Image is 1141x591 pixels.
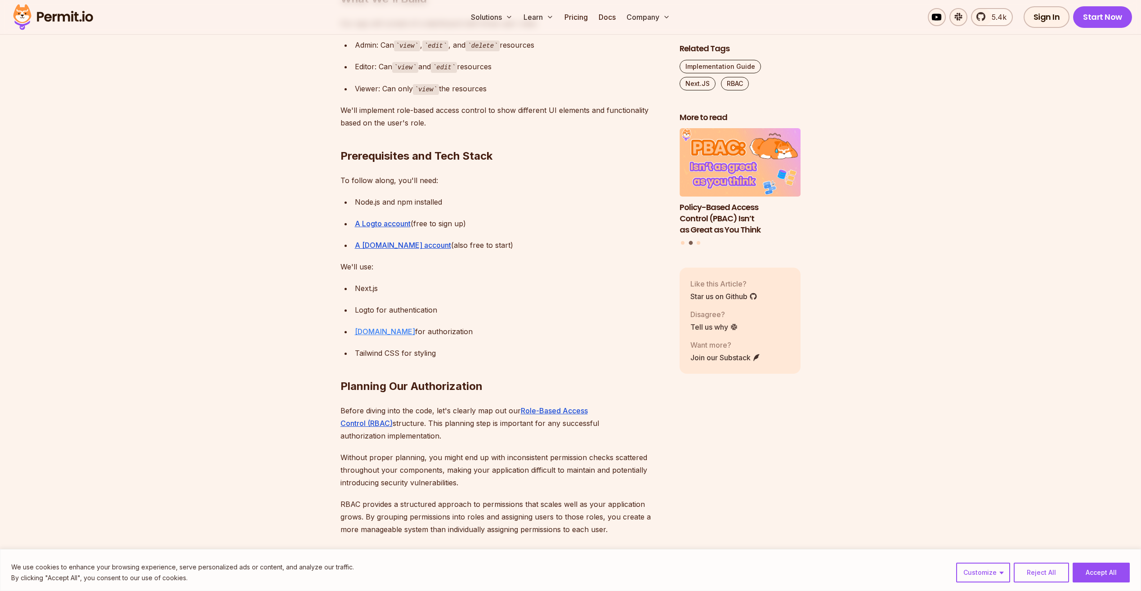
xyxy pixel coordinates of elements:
[413,84,439,95] code: view
[971,8,1013,26] a: 5.4k
[431,62,457,73] code: edit
[680,129,801,236] li: 2 of 3
[9,2,97,32] img: Permit logo
[394,40,420,51] code: view
[340,104,665,129] p: We'll implement role-based access control to show different UI elements and functionality based o...
[520,8,557,26] button: Learn
[680,129,801,246] div: Posts
[1024,6,1070,28] a: Sign In
[340,174,665,187] p: To follow along, you'll need:
[340,113,665,163] h2: Prerequisites and Tech Stack
[340,404,665,442] p: Before diving into the code, let's clearly map out our structure. This planning step is important...
[340,451,665,489] p: Without proper planning, you might end up with inconsistent permission checks scattered throughou...
[467,8,516,26] button: Solutions
[986,12,1007,22] span: 5.4k
[680,202,801,235] h3: Policy-Based Access Control (PBAC) Isn’t as Great as You Think
[355,327,415,336] a: [DOMAIN_NAME]
[340,498,665,536] p: RBAC provides a structured approach to permissions that scales well as your application grows. By...
[680,112,801,123] h2: More to read
[1014,563,1069,582] button: Reject All
[721,77,749,90] a: RBAC
[1073,6,1132,28] a: Start Now
[680,129,801,197] img: Policy-Based Access Control (PBAC) Isn’t as Great as You Think
[355,82,665,95] div: Viewer: Can only the resources
[355,347,665,359] div: Tailwind CSS for styling
[690,291,757,302] a: Star us on Github
[680,60,761,73] a: Implementation Guide
[355,196,665,208] div: Node.js and npm installed
[561,8,591,26] a: Pricing
[355,219,411,228] a: A Logto account
[355,304,665,316] div: Logto for authentication
[689,241,693,245] button: Go to slide 2
[697,241,700,245] button: Go to slide 3
[355,325,665,338] div: for authorization
[1073,563,1130,582] button: Accept All
[355,217,665,230] div: (free to sign up)
[680,43,801,54] h2: Related Tags
[355,60,665,73] div: Editor: Can and resources
[392,62,418,73] code: view
[690,322,738,332] a: Tell us why
[690,309,738,320] p: Disagree?
[422,40,448,51] code: edit
[680,129,801,236] a: Policy-Based Access Control (PBAC) Isn’t as Great as You ThinkPolicy-Based Access Control (PBAC) ...
[623,8,674,26] button: Company
[355,282,665,295] div: Next.js
[690,340,761,350] p: Want more?
[680,77,716,90] a: Next.JS
[355,239,665,251] div: (also free to start)
[956,563,1010,582] button: Customize
[355,39,665,52] div: Admin: Can , , and resources
[340,343,665,394] h2: Planning Our Authorization
[690,278,757,289] p: Like this Article?
[340,260,665,273] p: We'll use:
[355,241,451,250] a: A [DOMAIN_NAME] account
[690,352,761,363] a: Join our Substack
[11,573,354,583] p: By clicking "Accept All", you consent to our use of cookies.
[465,40,499,51] code: delete
[11,562,354,573] p: We use cookies to enhance your browsing experience, serve personalized ads or content, and analyz...
[681,241,685,245] button: Go to slide 1
[595,8,619,26] a: Docs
